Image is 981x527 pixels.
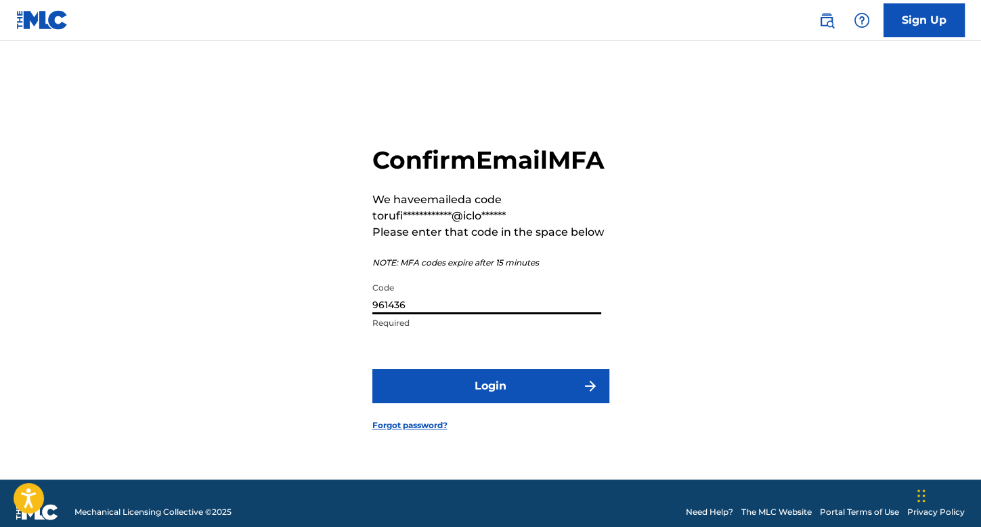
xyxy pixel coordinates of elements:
span: Mechanical Licensing Collective © 2025 [74,506,232,518]
img: MLC Logo [16,10,68,30]
p: NOTE: MFA codes expire after 15 minutes [372,257,609,269]
a: Public Search [813,7,840,34]
img: help [854,12,870,28]
p: Please enter that code in the space below [372,224,609,240]
button: Login [372,369,609,403]
a: Privacy Policy [907,506,965,518]
img: logo [16,504,58,520]
div: Arrastrar [917,476,925,516]
img: f7272a7cc735f4ea7f67.svg [582,378,598,394]
a: Sign Up [884,3,965,37]
div: Widget de chat [913,462,981,527]
a: The MLC Website [741,506,812,518]
h2: Confirm Email MFA [372,145,609,175]
iframe: Chat Widget [913,462,981,527]
img: search [819,12,835,28]
a: Portal Terms of Use [820,506,899,518]
a: Need Help? [686,506,733,518]
p: Required [372,317,601,329]
div: Help [848,7,875,34]
a: Forgot password? [372,419,448,431]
